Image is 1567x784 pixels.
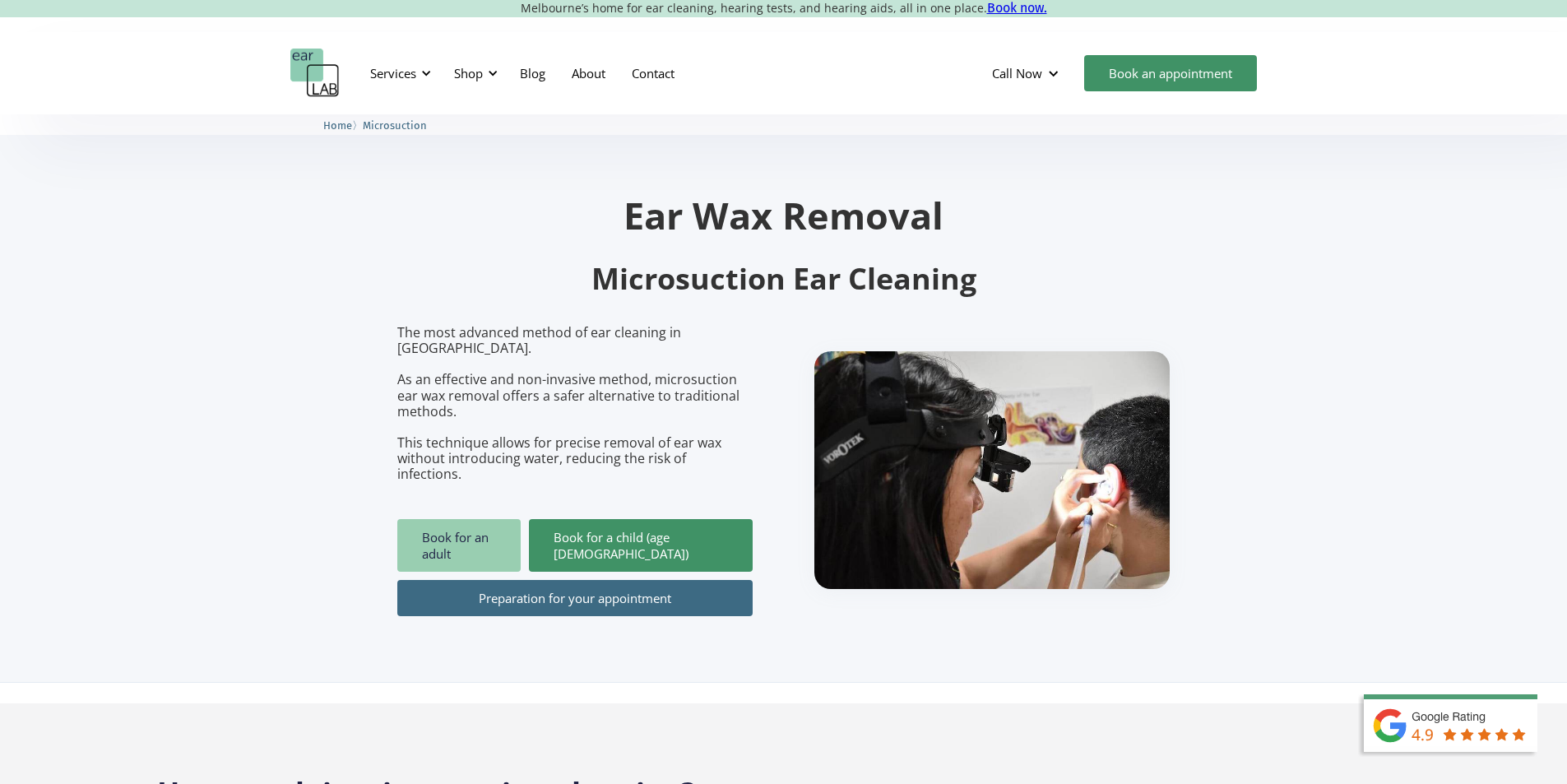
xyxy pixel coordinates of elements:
a: Home [323,117,352,132]
div: Call Now [992,65,1042,81]
div: Shop [444,49,503,98]
div: Call Now [979,49,1076,98]
a: Preparation for your appointment [397,580,753,616]
h2: Microsuction Ear Cleaning [397,260,1171,299]
p: The most advanced method of ear cleaning in [GEOGRAPHIC_DATA]. As an effective and non-invasive m... [397,325,753,483]
a: About [559,49,619,97]
div: Services [360,49,436,98]
a: home [290,49,340,98]
a: Book for a child (age [DEMOGRAPHIC_DATA]) [529,519,753,572]
a: Book for an adult [397,519,521,572]
span: Microsuction [363,119,427,132]
span: Home [323,119,352,132]
div: Services [370,65,416,81]
a: Book an appointment [1084,55,1257,91]
li: 〉 [323,117,363,134]
div: Shop [454,65,483,81]
h1: Ear Wax Removal [397,197,1171,234]
a: Blog [507,49,559,97]
img: boy getting ear checked. [814,351,1170,589]
a: Microsuction [363,117,427,132]
a: Contact [619,49,688,97]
